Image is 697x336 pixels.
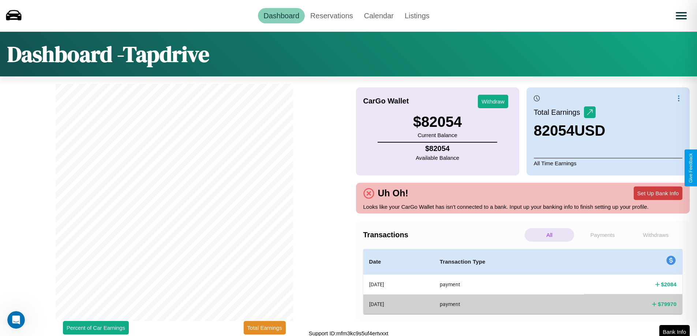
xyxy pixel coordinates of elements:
div: Give Feedback [688,153,693,183]
p: Looks like your CarGo Wallet has isn't connected to a bank. Input up your banking info to finish ... [363,202,683,212]
p: Available Balance [416,153,459,163]
table: simple table [363,249,683,314]
h4: $ 79970 [658,300,677,308]
th: payment [434,294,584,314]
button: Open menu [671,5,692,26]
a: Listings [399,8,435,23]
p: Withdraws [631,228,681,242]
a: Calendar [359,8,399,23]
button: Set Up Bank Info [634,186,682,200]
a: Dashboard [258,8,305,23]
h4: Date [369,257,428,266]
h4: $ 82054 [416,144,459,153]
a: Reservations [305,8,359,23]
h4: CarGo Wallet [363,97,409,105]
h4: Transaction Type [440,257,578,266]
p: All Time Earnings [534,158,682,168]
p: Current Balance [413,130,462,140]
iframe: Intercom live chat [7,311,25,329]
button: Withdraw [478,95,508,108]
h4: Transactions [363,231,523,239]
h3: 82054 USD [534,122,606,139]
button: Percent of Car Earnings [63,321,129,335]
button: Total Earnings [244,321,286,335]
th: [DATE] [363,294,434,314]
th: payment [434,275,584,295]
p: Payments [578,228,627,242]
p: Total Earnings [534,106,584,119]
p: All [525,228,574,242]
h3: $ 82054 [413,114,462,130]
h4: $ 2084 [661,280,677,288]
h4: Uh Oh! [374,188,412,199]
h1: Dashboard - Tapdrive [7,39,209,69]
th: [DATE] [363,275,434,295]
